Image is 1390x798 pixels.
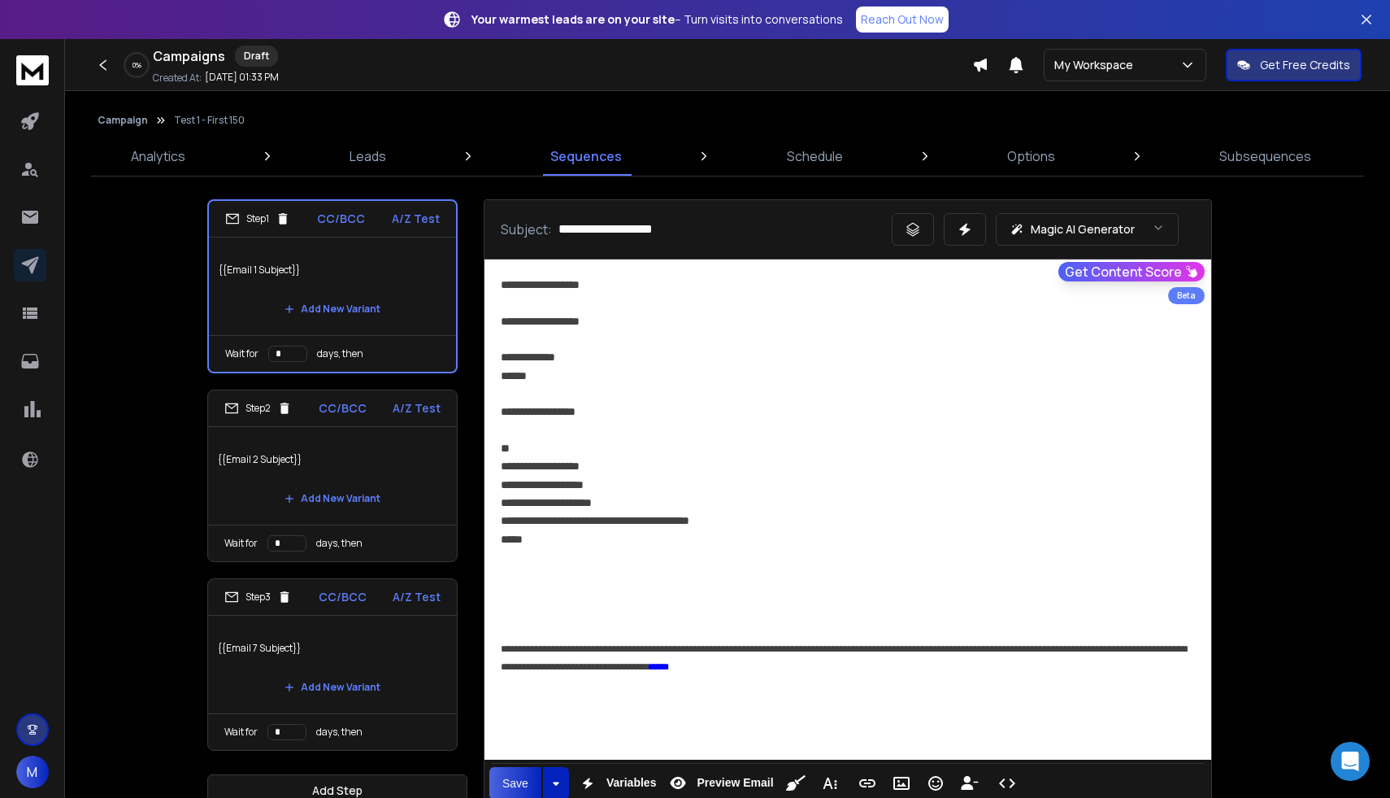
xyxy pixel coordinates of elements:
[471,11,843,28] p: – Turn visits into conversations
[271,293,393,325] button: Add New Variant
[16,756,49,788] button: M
[219,247,446,293] p: {{Email 1 Subject}}
[1031,221,1135,238] p: Magic AI Generator
[131,146,185,166] p: Analytics
[1054,57,1140,73] p: My Workspace
[393,589,441,605] p: A/Z Test
[205,71,279,84] p: [DATE] 01:33 PM
[1219,146,1311,166] p: Subsequences
[224,590,292,604] div: Step 3
[861,11,944,28] p: Reach Out Now
[153,72,202,85] p: Created At:
[1210,137,1321,176] a: Subsequences
[271,482,393,515] button: Add New Variant
[224,401,292,416] div: Step 2
[174,114,245,127] p: Test 1 - First 150
[1007,146,1055,166] p: Options
[207,578,458,751] li: Step3CC/BCCA/Z Test{{Email 7 Subject}}Add New VariantWait fordays, then
[98,114,148,127] button: Campaign
[350,146,386,166] p: Leads
[316,726,363,739] p: days, then
[317,347,363,360] p: days, then
[225,347,258,360] p: Wait for
[132,60,141,70] p: 0 %
[1058,262,1205,281] button: Get Content Score
[777,137,853,176] a: Schedule
[1260,57,1350,73] p: Get Free Credits
[121,137,195,176] a: Analytics
[471,11,675,27] strong: Your warmest leads are on your site
[207,390,458,562] li: Step2CC/BCCA/Z Test{{Email 2 Subject}}Add New VariantWait fordays, then
[996,213,1179,246] button: Magic AI Generator
[16,55,49,85] img: logo
[224,726,258,739] p: Wait for
[317,211,365,227] p: CC/BCC
[997,137,1065,176] a: Options
[316,537,363,550] p: days, then
[1331,742,1370,781] div: Open Intercom Messenger
[153,46,225,66] h1: Campaigns
[218,437,447,482] p: {{Email 2 Subject}}
[207,199,458,373] li: Step1CC/BCCA/Z Test{{Email 1 Subject}}Add New VariantWait fordays, then
[271,671,393,704] button: Add New Variant
[1226,49,1362,81] button: Get Free Credits
[340,137,396,176] a: Leads
[225,211,290,226] div: Step 1
[541,137,632,176] a: Sequences
[501,220,552,239] p: Subject:
[218,626,447,671] p: {{Email 7 Subject}}
[393,400,441,416] p: A/Z Test
[1168,287,1205,304] div: Beta
[856,7,949,33] a: Reach Out Now
[693,776,776,790] span: Preview Email
[603,776,660,790] span: Variables
[787,146,843,166] p: Schedule
[550,146,622,166] p: Sequences
[224,537,258,550] p: Wait for
[392,211,440,227] p: A/Z Test
[319,400,367,416] p: CC/BCC
[235,46,278,67] div: Draft
[319,589,367,605] p: CC/BCC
